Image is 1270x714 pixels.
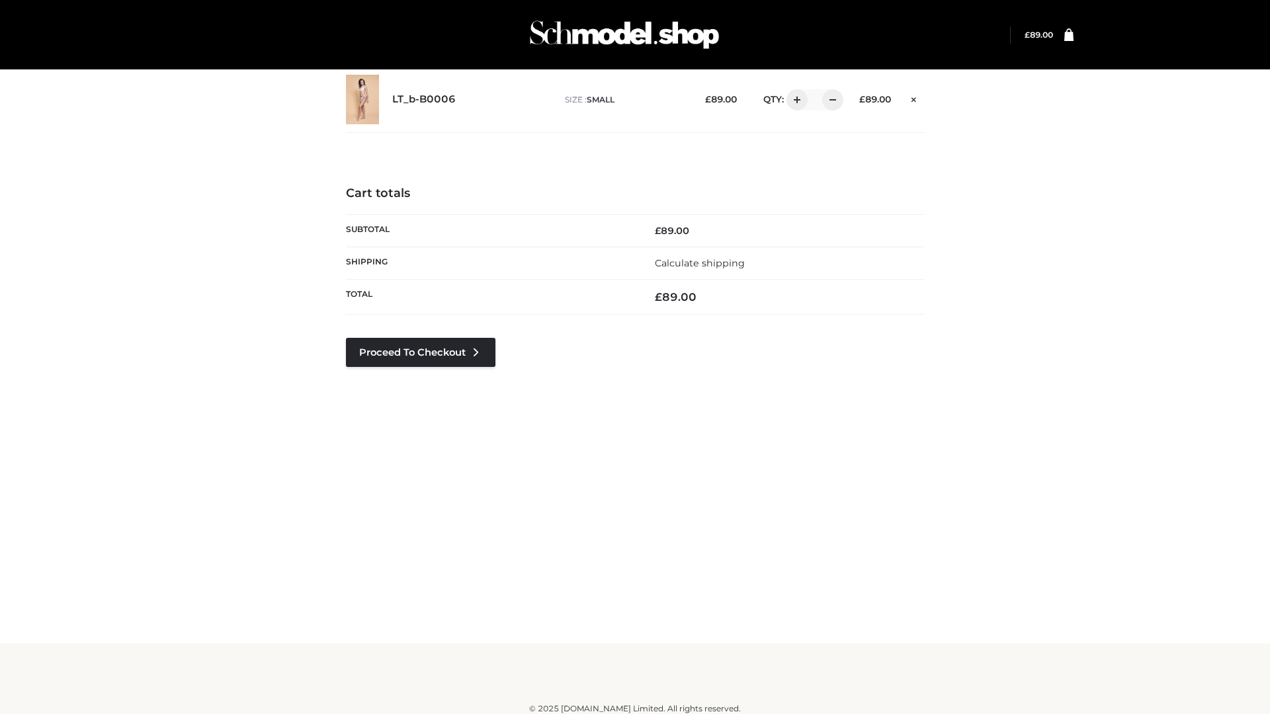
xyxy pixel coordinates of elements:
span: £ [1025,30,1030,40]
th: Total [346,280,635,315]
th: Shipping [346,247,635,279]
a: Proceed to Checkout [346,338,495,367]
p: size : [565,94,685,106]
h4: Cart totals [346,186,924,201]
th: Subtotal [346,214,635,247]
span: SMALL [587,95,614,104]
span: £ [859,94,865,104]
span: £ [655,225,661,237]
div: QTY: [750,89,839,110]
img: LT_b-B0006 - SMALL [346,75,379,124]
a: Remove this item [904,89,924,106]
span: £ [705,94,711,104]
bdi: 89.00 [859,94,891,104]
bdi: 89.00 [655,225,689,237]
span: £ [655,290,662,303]
bdi: 89.00 [1025,30,1053,40]
img: Schmodel Admin 964 [525,9,724,61]
a: LT_b-B0006 [392,93,456,106]
a: £89.00 [1025,30,1053,40]
bdi: 89.00 [655,290,697,303]
a: Calculate shipping [655,257,745,269]
bdi: 89.00 [705,94,737,104]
